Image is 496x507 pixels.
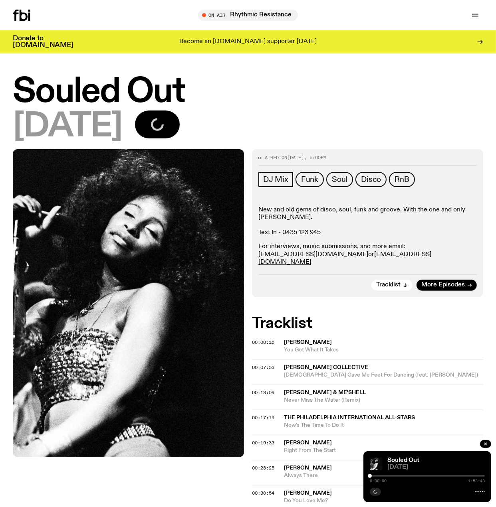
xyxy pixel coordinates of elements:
p: Become an [DOMAIN_NAME] supporter [DATE] [179,38,317,45]
button: Tracklist [371,280,413,291]
span: Aired on [265,154,287,161]
span: 00:19:33 [252,440,274,446]
a: Souled Out [387,457,419,464]
span: 00:07:53 [252,364,274,371]
h2: Tracklist [252,316,483,331]
span: Tracklist [376,282,401,288]
span: 00:13:09 [252,389,274,396]
p: For interviews, music submissions, and more email: or [258,243,477,266]
button: 00:07:53 [252,365,274,370]
span: [DATE] [287,154,304,161]
span: Now's The Time To Do It [284,422,483,429]
span: [PERSON_NAME] [284,490,332,496]
span: [DEMOGRAPHIC_DATA] Gave Me Feet For Dancing (feat. [PERSON_NAME]) [284,371,483,379]
a: [EMAIL_ADDRESS][DOMAIN_NAME] [258,251,368,258]
span: The Philadelphia International All-Stars [284,415,415,420]
span: Right From The Start [284,447,483,454]
span: Do You Love Me? [284,497,483,505]
button: 00:30:54 [252,491,274,495]
span: [PERSON_NAME] Collective [284,365,368,370]
span: [PERSON_NAME] [284,339,332,345]
span: You Got What It Takes [284,346,483,354]
span: 00:00:15 [252,339,274,345]
a: [EMAIL_ADDRESS][DOMAIN_NAME] [258,251,431,265]
span: RnB [395,175,409,184]
a: Funk [296,172,324,187]
span: 0:00:00 [370,479,387,483]
span: [PERSON_NAME] [284,465,332,471]
button: 00:17:19 [252,416,274,420]
span: DJ Mix [263,175,288,184]
a: Soul [326,172,353,187]
span: [PERSON_NAME] & Me'Shell [284,390,366,395]
span: [PERSON_NAME] [284,440,332,446]
span: More Episodes [421,282,465,288]
span: 00:23:25 [252,465,274,471]
button: 00:00:15 [252,340,274,345]
p: New and old gems of disco, soul, funk and groove. With the one and only [PERSON_NAME]. Text In - ... [258,206,477,237]
span: 00:17:19 [252,414,274,421]
span: Soul [332,175,347,184]
button: 00:23:25 [252,466,274,470]
a: More Episodes [417,280,477,291]
h1: Souled Out [13,76,483,108]
span: [DATE] [13,110,122,143]
a: DJ Mix [258,172,293,187]
span: 00:30:54 [252,490,274,496]
button: 00:13:09 [252,391,274,395]
a: Disco [355,172,387,187]
span: [DATE] [387,464,485,470]
span: Always There [284,472,483,479]
span: Disco [361,175,381,184]
span: , 5:00pm [304,154,326,161]
h3: Donate to [DOMAIN_NAME] [13,35,73,49]
span: 1:53:43 [468,479,485,483]
a: RnB [389,172,415,187]
span: Funk [301,175,318,184]
button: 00:19:33 [252,441,274,445]
span: Never Miss The Water (Remix) [284,397,483,404]
button: On AirRhythmic Resistance [198,10,298,21]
